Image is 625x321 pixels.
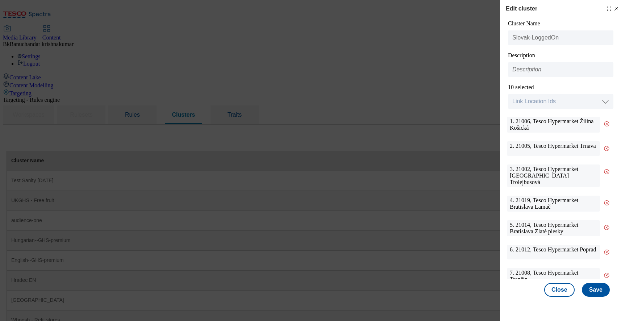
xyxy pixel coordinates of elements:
div: 2. 21005, Tesco Hypermarket Trnava [507,141,600,156]
div: 10 selected [508,84,613,91]
div: 6. 21012, Tesco Hypermarket Poprad [507,245,600,259]
div: 3. 21002, Tesco Hypermarket [GEOGRAPHIC_DATA] Trolejbusová [507,164,600,187]
input: Description [508,62,613,77]
div: 7. 21008, Tesco Hypermarket Trenčín [507,268,600,284]
input: Cluster Name [508,30,613,45]
div: 4. 21019, Tesco Hypermarket Bratislava Lamač [507,196,600,212]
button: Save [582,283,610,297]
label: Description [508,52,535,58]
div: 1. 21006, Tesco Hypermarket Žilina Košická [507,117,600,133]
div: 5. 21014, Tesco Hypermarket Bratislava Zlaté piesky [507,220,600,236]
h4: Edit cluster [506,4,537,13]
button: Close [544,283,575,297]
label: Cluster Name [508,20,540,26]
